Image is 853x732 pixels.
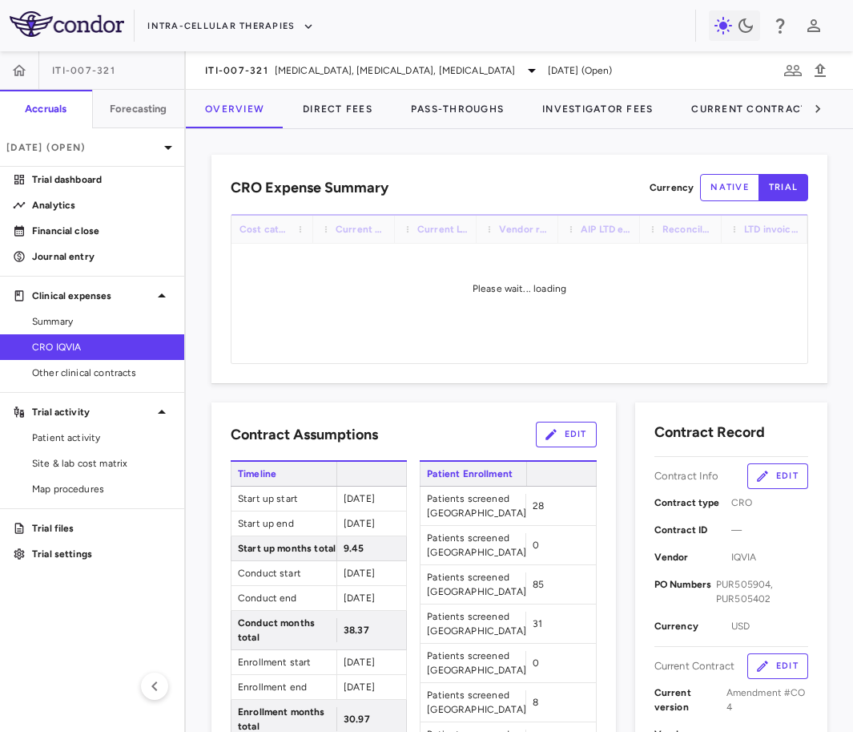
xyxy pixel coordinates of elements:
[32,314,171,329] span: Summary
[420,526,525,564] span: Patients screened [GEOGRAPHIC_DATA]
[32,521,171,536] p: Trial files
[344,625,369,636] span: 38.37
[420,605,525,643] span: Patients screened [GEOGRAPHIC_DATA]
[654,523,731,537] p: Contract ID
[654,469,719,483] p: Contract Info
[747,653,808,679] button: Edit
[344,681,375,693] span: [DATE]
[700,174,759,201] button: native
[52,64,115,77] span: ITI-007-321
[726,685,808,714] span: Amendment #CO 4
[231,561,336,585] span: Conduct start
[32,431,171,445] span: Patient activity
[654,577,716,606] p: PO Numbers
[344,493,375,504] span: [DATE]
[654,659,734,673] p: Current Contract
[420,644,525,682] span: Patients screened [GEOGRAPHIC_DATA]
[32,547,171,561] p: Trial settings
[205,64,268,77] span: ITI-007-321
[654,619,731,633] p: Currency
[533,657,539,669] span: 0
[716,577,808,606] span: PUR505904, PUR505402
[344,657,375,668] span: [DATE]
[231,462,336,486] span: Timeline
[32,405,152,419] p: Trial activity
[523,90,672,128] button: Investigator Fees
[275,63,516,78] span: [MEDICAL_DATA], [MEDICAL_DATA], [MEDICAL_DATA]
[110,102,167,116] h6: Forecasting
[533,618,542,629] span: 31
[231,611,336,649] span: Conduct months total
[32,456,171,471] span: Site & lab cost matrix
[32,289,152,303] p: Clinical expenses
[533,697,538,708] span: 8
[420,487,525,525] span: Patients screened [GEOGRAPHIC_DATA]
[731,523,808,537] span: —
[231,424,378,446] h6: Contract Assumptions
[654,422,765,443] h6: Contract Record
[758,174,808,201] button: trial
[231,487,336,511] span: Start up start
[731,550,808,564] span: IQVIA
[231,536,336,560] span: Start up months total
[392,90,523,128] button: Pass-Throughs
[32,172,171,187] p: Trial dashboard
[536,422,597,447] button: Edit
[654,685,726,714] p: Current version
[344,714,370,725] span: 30.97
[344,518,375,529] span: [DATE]
[231,650,336,674] span: Enrollment start
[672,90,827,128] button: Current Contract
[473,283,566,294] span: Please wait... loading
[533,540,539,551] span: 0
[6,140,159,155] p: [DATE] (Open)
[284,90,392,128] button: Direct Fees
[650,180,694,195] p: Currency
[32,224,171,238] p: Financial close
[25,102,66,116] h6: Accruals
[420,565,525,604] span: Patients screened [GEOGRAPHIC_DATA]
[548,63,613,78] span: [DATE] (Open)
[231,177,388,199] h6: CRO Expense Summary
[533,579,544,590] span: 85
[420,462,525,486] span: Patient Enrollment
[731,495,808,510] span: CRO
[147,14,314,39] button: Intra-Cellular Therapies
[344,543,364,554] span: 9.45
[654,495,731,510] p: Contract type
[186,90,284,128] button: Overview
[344,592,375,604] span: [DATE]
[533,500,544,512] span: 28
[344,568,375,579] span: [DATE]
[731,619,808,633] span: USD
[32,340,171,354] span: CRO IQVIA
[10,11,124,37] img: logo-full-SnFGN8VE.png
[654,550,731,564] p: Vendor
[747,463,808,489] button: Edit
[231,586,336,610] span: Conduct end
[32,249,171,264] p: Journal entry
[32,482,171,496] span: Map procedures
[420,683,525,722] span: Patients screened [GEOGRAPHIC_DATA]
[32,198,171,212] p: Analytics
[32,366,171,380] span: Other clinical contracts
[231,675,336,699] span: Enrollment end
[231,512,336,536] span: Start up end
